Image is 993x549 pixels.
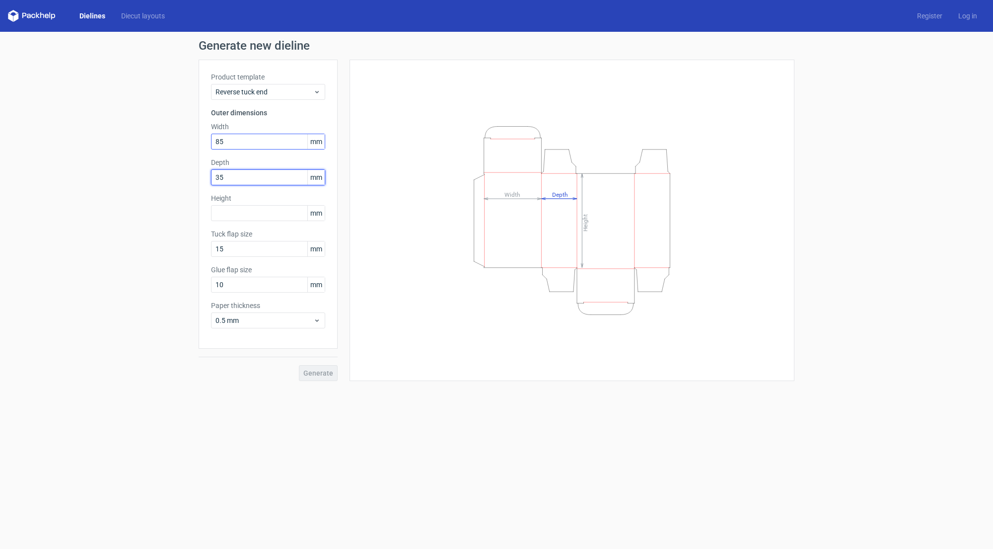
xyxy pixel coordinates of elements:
[113,11,173,21] a: Diecut layouts
[71,11,113,21] a: Dielines
[211,122,325,132] label: Width
[211,72,325,82] label: Product template
[211,265,325,275] label: Glue flap size
[211,193,325,203] label: Height
[211,301,325,311] label: Paper thickness
[307,134,325,149] span: mm
[199,40,794,52] h1: Generate new dieline
[215,315,313,325] span: 0.5 mm
[307,277,325,292] span: mm
[215,87,313,97] span: Reverse tuck end
[582,214,589,231] tspan: Height
[504,191,520,198] tspan: Width
[909,11,950,21] a: Register
[552,191,568,198] tspan: Depth
[307,170,325,185] span: mm
[211,229,325,239] label: Tuck flap size
[211,157,325,167] label: Depth
[307,241,325,256] span: mm
[211,108,325,118] h3: Outer dimensions
[307,206,325,221] span: mm
[950,11,985,21] a: Log in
